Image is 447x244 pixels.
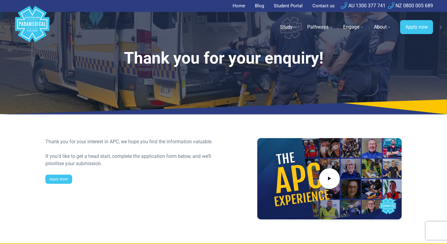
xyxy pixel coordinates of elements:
[340,19,368,36] a: Engage
[341,3,385,9] a: AU 1300 377 741
[45,138,220,145] div: Thank you for your interest in APC, we hope you find the information valuable.
[400,20,433,34] a: Apply now
[370,19,395,36] a: About
[304,19,337,36] a: Pathways
[14,12,51,43] a: Australian Paramedical College
[276,19,301,36] a: Study
[45,175,72,184] a: Apply Now!
[388,3,433,9] a: NZ 0800 005 689
[45,49,402,68] h1: Thank you for your enquiry!
[45,153,220,167] div: If you’d like to get a head start, complete the application form below, and we’ll prioritise your...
